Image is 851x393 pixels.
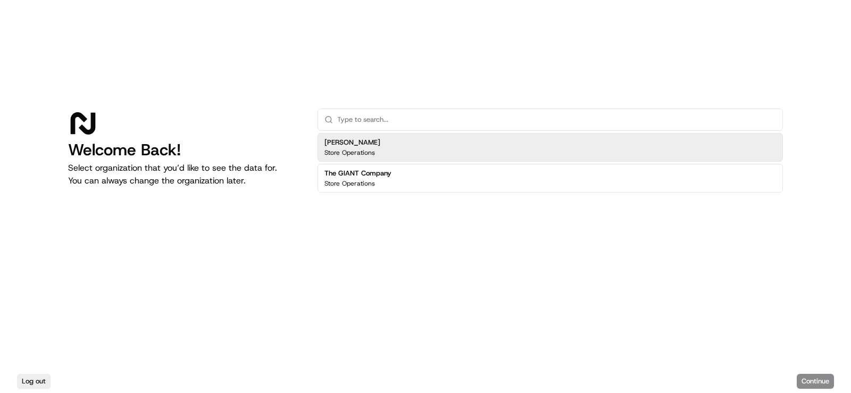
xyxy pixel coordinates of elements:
h2: [PERSON_NAME] [324,138,380,147]
p: Store Operations [324,179,375,188]
div: Suggestions [318,131,783,195]
h2: The GIANT Company [324,169,391,178]
h1: Welcome Back! [68,140,301,160]
p: Store Operations [324,148,375,157]
input: Type to search... [337,109,776,130]
p: Select organization that you’d like to see the data for. You can always change the organization l... [68,162,301,187]
button: Log out [17,374,51,389]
